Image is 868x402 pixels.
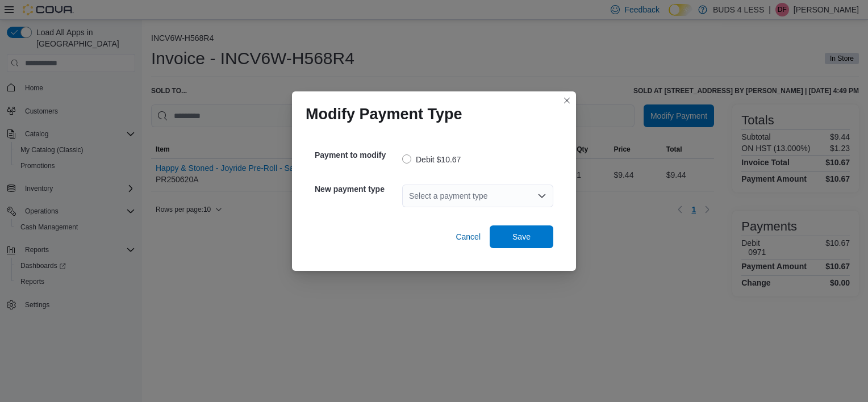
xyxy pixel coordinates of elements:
label: Debit $10.67 [402,153,461,166]
button: Open list of options [537,191,546,200]
input: Accessible screen reader label [409,189,410,203]
span: Save [512,231,531,242]
h1: Modify Payment Type [306,105,462,123]
h5: Payment to modify [315,144,400,166]
button: Closes this modal window [560,94,574,107]
h5: New payment type [315,178,400,200]
span: Cancel [456,231,481,242]
button: Cancel [451,225,485,248]
button: Save [490,225,553,248]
